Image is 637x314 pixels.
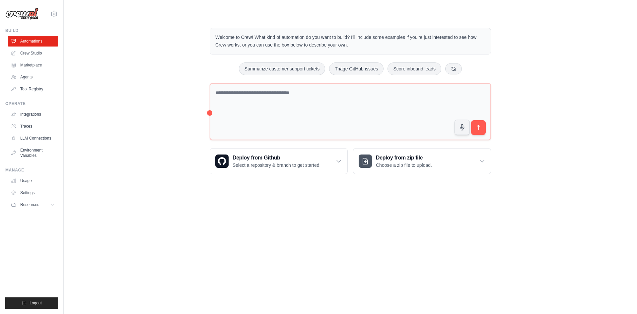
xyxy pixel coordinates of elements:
[329,62,384,75] button: Triage GitHub issues
[8,199,58,210] button: Resources
[8,72,58,82] a: Agents
[5,28,58,33] div: Build
[8,36,58,47] a: Automations
[233,162,320,168] p: Select a repository & branch to get started.
[20,202,39,207] span: Resources
[8,84,58,94] a: Tool Registry
[5,167,58,173] div: Manage
[388,62,441,75] button: Score inbound leads
[233,154,320,162] h3: Deploy from Github
[5,297,58,309] button: Logout
[239,62,325,75] button: Summarize customer support tickets
[8,60,58,70] a: Marketplace
[376,154,432,162] h3: Deploy from zip file
[8,145,58,161] a: Environment Variables
[215,34,485,49] p: Welcome to Crew! What kind of automation do you want to build? I'll include some examples if you'...
[8,175,58,186] a: Usage
[376,162,432,168] p: Choose a zip file to upload.
[8,121,58,132] a: Traces
[30,300,42,306] span: Logout
[8,109,58,120] a: Integrations
[8,187,58,198] a: Settings
[5,8,38,20] img: Logo
[5,101,58,106] div: Operate
[8,48,58,58] a: Crew Studio
[8,133,58,144] a: LLM Connections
